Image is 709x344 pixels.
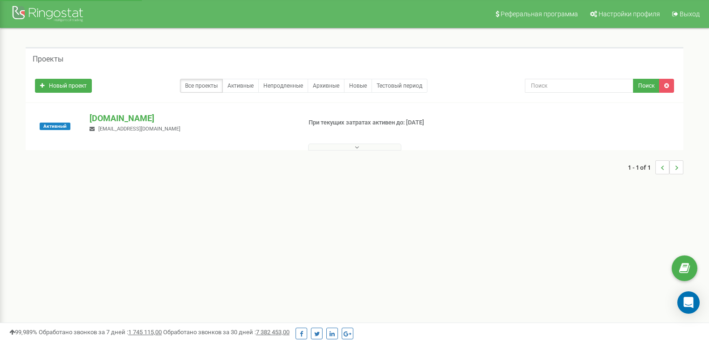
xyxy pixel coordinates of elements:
[525,79,633,93] input: Поиск
[344,79,372,93] a: Новые
[677,291,700,314] div: Open Intercom Messenger
[258,79,308,93] a: Непродленные
[308,79,344,93] a: Архивные
[628,160,655,174] span: 1 - 1 of 1
[180,79,223,93] a: Все проекты
[309,118,458,127] p: При текущих затратах активен до: [DATE]
[680,10,700,18] span: Выход
[256,329,289,336] u: 7 382 453,00
[35,79,92,93] a: Новый проект
[501,10,578,18] span: Реферальная программа
[222,79,259,93] a: Активные
[633,79,660,93] button: Поиск
[599,10,660,18] span: Настройки профиля
[628,151,683,184] nav: ...
[128,329,162,336] u: 1 745 115,00
[89,112,293,124] p: [DOMAIN_NAME]
[163,329,289,336] span: Обработано звонков за 30 дней :
[9,329,37,336] span: 99,989%
[98,126,180,132] span: [EMAIL_ADDRESS][DOMAIN_NAME]
[33,55,63,63] h5: Проекты
[40,123,70,130] span: Активный
[372,79,427,93] a: Тестовый период
[39,329,162,336] span: Обработано звонков за 7 дней :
